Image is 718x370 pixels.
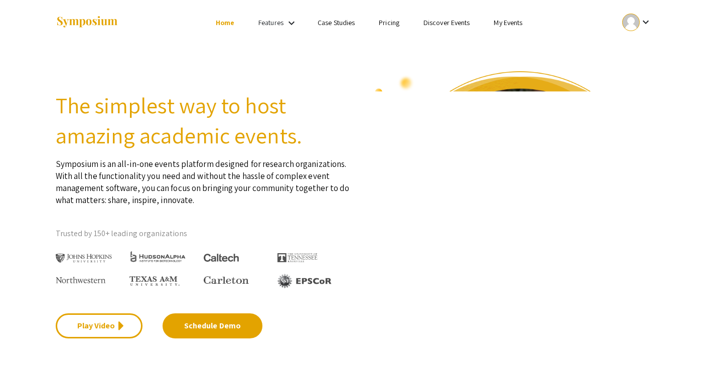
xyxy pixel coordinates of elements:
[56,313,142,338] a: Play Video
[216,18,234,27] a: Home
[129,251,186,262] img: HudsonAlpha
[56,16,118,29] img: Symposium by ForagerOne
[56,226,352,241] p: Trusted by 150+ leading organizations
[56,254,112,263] img: Johns Hopkins University
[277,253,318,262] img: The University of Tennessee
[285,17,298,29] mat-icon: Expand Features list
[129,276,180,286] img: Texas A&M University
[318,18,355,27] a: Case Studies
[56,277,106,283] img: Northwestern
[494,18,522,27] a: My Events
[277,274,333,288] img: EPSCOR
[612,11,662,34] button: Expand account dropdown
[8,325,43,362] iframe: Chat
[204,254,239,262] img: Caltech
[367,70,663,357] img: video overview of Symposium
[56,150,352,206] p: Symposium is an all-in-one events platform designed for research organizations. With all the func...
[640,16,652,28] mat-icon: Expand account dropdown
[423,18,470,27] a: Discover Events
[258,18,283,27] a: Features
[204,276,249,284] img: Carleton
[56,90,352,150] h2: The simplest way to host amazing academic events.
[163,313,262,338] a: Schedule Demo
[379,18,399,27] a: Pricing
